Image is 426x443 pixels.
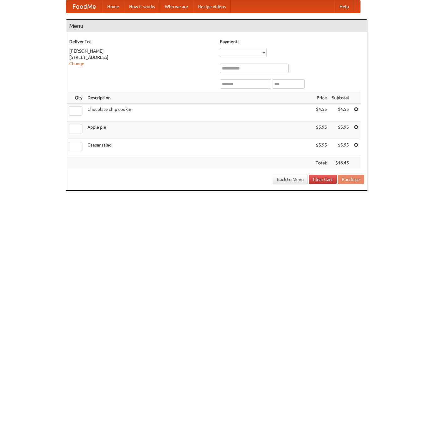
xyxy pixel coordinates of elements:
[273,175,308,184] a: Back to Menu
[124,0,160,13] a: How it works
[313,157,329,169] th: Total:
[69,61,84,66] a: Change
[329,104,351,121] td: $4.55
[102,0,124,13] a: Home
[338,175,364,184] button: Purchase
[313,121,329,139] td: $5.95
[85,104,313,121] td: Chocolate chip cookie
[309,175,337,184] a: Clear Cart
[66,20,367,32] h4: Menu
[329,157,351,169] th: $16.45
[220,39,364,45] h5: Payment:
[69,48,213,54] div: [PERSON_NAME]
[329,92,351,104] th: Subtotal
[69,39,213,45] h5: Deliver To:
[66,0,102,13] a: FoodMe
[313,139,329,157] td: $5.95
[160,0,193,13] a: Who we are
[193,0,231,13] a: Recipe videos
[85,121,313,139] td: Apple pie
[313,92,329,104] th: Price
[66,92,85,104] th: Qty
[313,104,329,121] td: $4.55
[329,139,351,157] td: $5.95
[69,54,213,60] div: [STREET_ADDRESS]
[334,0,354,13] a: Help
[85,92,313,104] th: Description
[85,139,313,157] td: Caesar salad
[329,121,351,139] td: $5.95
